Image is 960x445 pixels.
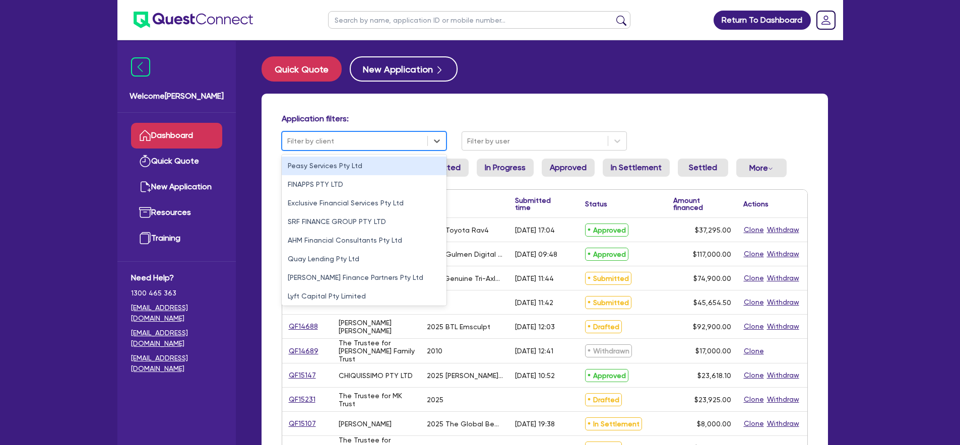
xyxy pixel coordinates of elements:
div: FINAPPS PTY LTD [282,175,447,194]
div: [PERSON_NAME] [PERSON_NAME] [339,319,415,335]
span: $45,654.50 [693,299,731,307]
div: 2025 The Global Beauty Group MediLUX LED [427,420,503,428]
div: The Trustee for [PERSON_NAME] Family Trust [339,339,415,363]
span: $23,925.00 [694,396,731,404]
a: QF14688 [288,321,318,332]
a: Resources [131,200,222,226]
span: Submitted [585,272,631,285]
a: QF15147 [288,369,316,381]
button: Withdraw [766,248,800,260]
div: Quay Lending Pty Ltd [282,250,447,268]
a: Quick Quote [262,56,350,82]
img: new-application [139,181,151,193]
span: Submitted [585,296,631,309]
span: $23,618.10 [697,372,731,380]
div: Lyft Capital Pty Limited [282,287,447,306]
a: Settled [678,159,728,177]
button: Clone [743,248,764,260]
div: [DATE] 17:04 [515,226,555,234]
span: $117,000.00 [693,250,731,258]
div: [DATE] 11:44 [515,274,554,282]
a: [EMAIL_ADDRESS][DOMAIN_NAME] [131,303,222,324]
div: [PERSON_NAME] Finance Partners Pty Ltd [282,268,447,287]
a: Approved [542,159,595,177]
div: Amount financed [673,197,731,211]
div: 2025 [PERSON_NAME] Platinum Plasma Pen and Apilus Senior 3G [427,372,503,380]
a: Dashboard [131,123,222,149]
a: QF14689 [288,345,319,357]
div: [DATE] 12:03 [515,323,555,331]
button: Clone [743,296,764,308]
span: Drafted [585,393,622,406]
span: 1300 465 363 [131,288,222,299]
a: Return To Dashboard [714,11,811,30]
button: Clone [743,394,764,405]
h4: Application filters: [282,114,808,123]
div: Exclusive Financial Services Pty Ltd [282,194,447,212]
button: Clone [743,418,764,429]
button: Clone [743,224,764,236]
img: quick-quote [139,155,151,167]
div: [DATE] 12:41 [515,347,553,355]
span: $17,000.00 [695,347,731,355]
a: In Settlement [603,159,670,177]
button: Withdraw [766,369,800,381]
div: 2025 [427,396,443,404]
button: New Application [350,56,458,82]
span: $74,900.00 [693,274,731,282]
div: Status [585,200,607,207]
a: [EMAIL_ADDRESS][DOMAIN_NAME] [131,353,222,374]
button: Withdraw [766,272,800,284]
img: resources [139,206,151,218]
button: Clone [743,272,764,284]
span: Welcome [PERSON_NAME] [130,90,224,102]
img: quest-connect-logo-blue [134,12,253,28]
span: Need Help? [131,272,222,284]
div: CHIQUISSIMO PTY LTD [339,372,413,380]
div: AHM Financial Consultants Pty Ltd [282,231,447,250]
div: [PERSON_NAME] [339,420,392,428]
div: SRF FINANCE GROUP PTY LTD [282,212,447,231]
span: Drafted [585,320,622,333]
div: [DATE] 11:42 [515,299,553,307]
a: In Progress [477,159,534,177]
div: 2025 BTL Emsculpt [427,323,490,331]
div: [DATE] 19:38 [515,420,555,428]
div: [DATE] 10:52 [515,372,555,380]
a: QF15107 [288,418,316,429]
button: Quick Quote [262,56,342,82]
button: Withdraw [766,394,800,405]
button: Dropdown toggle [736,159,787,177]
a: Quick Quote [131,149,222,174]
a: QF15231 [288,394,316,405]
div: 2012 Genuine Tri-Axle Refrigerated [427,274,503,282]
span: In Settlement [585,417,642,430]
button: Clone [743,369,764,381]
button: Withdraw [766,418,800,429]
div: Submitted time [515,197,564,211]
button: Withdraw [766,321,800,332]
div: Actions [743,200,769,207]
a: [EMAIL_ADDRESS][DOMAIN_NAME] [131,328,222,349]
div: [DATE] 09:48 [515,250,557,258]
button: Withdraw [766,296,800,308]
span: $92,900.00 [693,323,731,331]
a: Dropdown toggle [813,7,839,33]
span: Approved [585,224,628,237]
button: Clone [743,345,764,357]
div: Peasy Services Pty Ltd [282,157,447,175]
div: 2010 [427,347,442,355]
button: Clone [743,321,764,332]
div: The Trustee for MK Trust [339,392,415,408]
span: Withdrawn [585,344,632,357]
div: 2022 Toyota Rav4 [427,226,489,234]
a: New Application [131,174,222,200]
div: 2025 Gulmen Digital CPM Cup Machine [427,250,503,258]
button: Withdraw [766,224,800,236]
span: Approved [585,248,628,261]
img: training [139,232,151,244]
input: Search by name, application ID or mobile number... [328,11,630,29]
span: $8,000.00 [697,420,731,428]
a: Training [131,226,222,251]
